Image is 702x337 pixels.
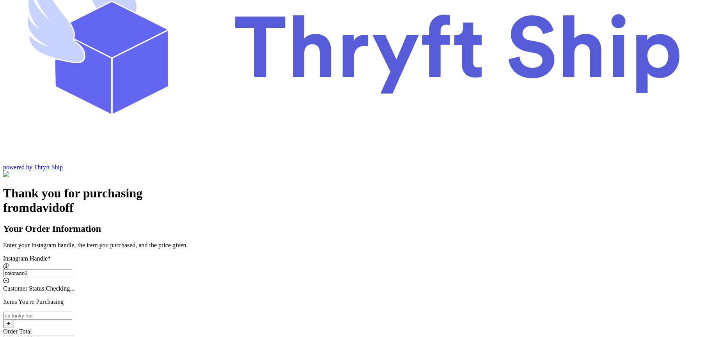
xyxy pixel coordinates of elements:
div: Order Total [3,328,699,335]
a: powered by Thryft Ship [3,164,63,170]
label: Instagram Handle [3,255,51,262]
h2: Your Order Information [3,223,699,234]
span: Customer Status: [3,285,46,292]
p: Enter your Instagram handle, the item you purchased, and the price given. [3,242,699,249]
span: davidoff [29,200,74,215]
h1: Thank you for purchasing from [3,186,699,215]
div: @ [3,262,699,269]
input: ex.funky hat [3,312,72,320]
p: Items You're Purchasing [3,298,699,305]
img: Customer Form Background [3,171,81,178]
span: Checking... [46,285,74,292]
